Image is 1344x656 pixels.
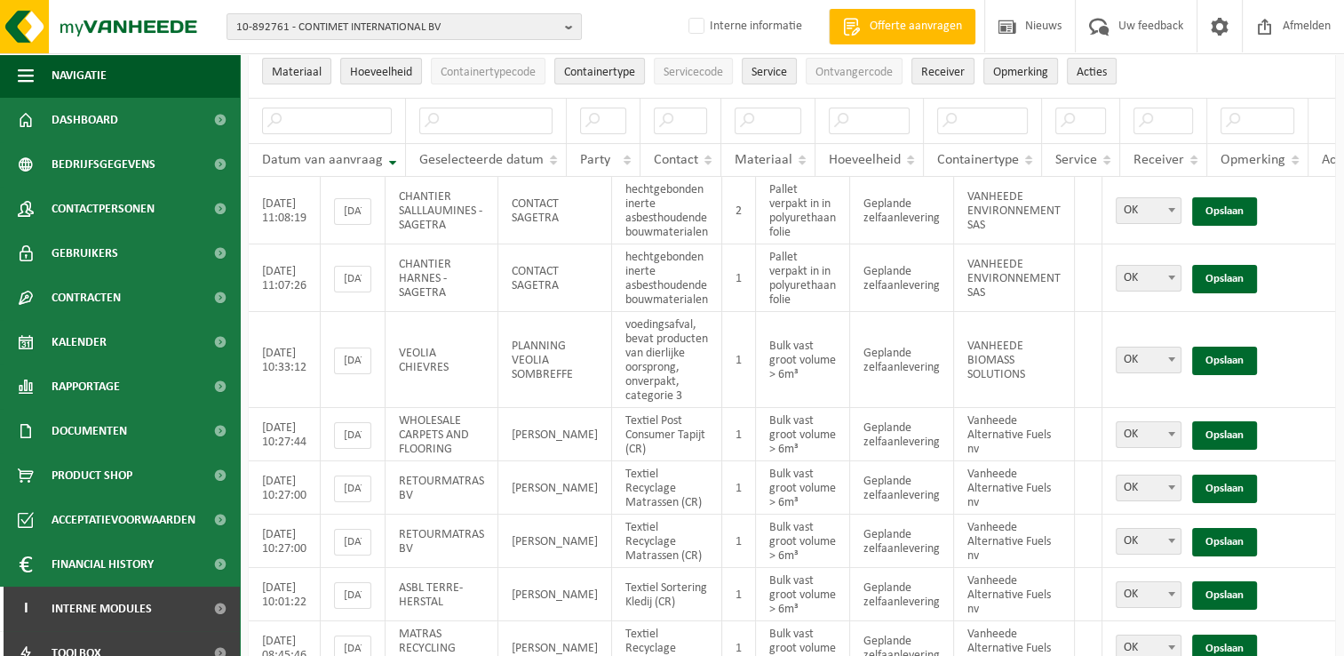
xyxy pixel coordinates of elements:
span: Materiaal [272,66,322,79]
span: Datum van aanvraag [262,153,383,167]
td: [DATE] 10:27:44 [249,408,321,461]
span: Offerte aanvragen [865,18,966,36]
span: Contracten [52,276,121,320]
span: Containertype [937,153,1019,167]
td: Geplande zelfaanlevering [850,177,954,244]
td: CONTACT SAGETRA [498,244,612,312]
span: Servicecode [664,66,723,79]
td: [DATE] 10:01:22 [249,568,321,621]
button: ContainertypeContainertype: Activate to sort [554,58,645,84]
td: Bulk vast groot volume > 6m³ [756,515,850,568]
span: Party [580,153,610,167]
td: Geplande zelfaanlevering [850,312,954,408]
td: [PERSON_NAME] [498,408,612,461]
span: Dashboard [52,98,118,142]
td: 2 [722,177,756,244]
button: OntvangercodeOntvangercode: Activate to sort [806,58,903,84]
td: Bulk vast groot volume > 6m³ [756,312,850,408]
span: Product Shop [52,453,132,498]
span: Service [752,66,787,79]
button: ServiceService: Activate to sort [742,58,797,84]
td: 1 [722,515,756,568]
span: OK [1117,422,1181,447]
span: OK [1116,581,1181,608]
span: I [18,587,34,631]
a: Opslaan [1192,197,1257,226]
a: Opslaan [1192,347,1257,375]
td: PLANNING VEOLIA SOMBREFFE [498,312,612,408]
button: ReceiverReceiver: Activate to sort [911,58,974,84]
span: Hoeveelheid [350,66,412,79]
span: OK [1116,265,1181,292]
td: [DATE] 11:07:26 [249,244,321,312]
button: MateriaalMateriaal: Activate to sort [262,58,331,84]
span: Service [1055,153,1097,167]
td: Pallet verpakt in in polyurethaan folie [756,244,850,312]
td: Textiel Recyclage Matrassen (CR) [612,461,722,515]
a: Opslaan [1192,475,1257,503]
td: hechtgebonden inerte asbesthoudende bouwmaterialen [612,177,722,244]
span: Rapportage [52,364,120,409]
td: hechtgebonden inerte asbesthoudende bouwmaterialen [612,244,722,312]
td: Vanheede Alternative Fuels nv [954,408,1075,461]
span: OK [1117,348,1181,372]
span: OK [1117,476,1181,500]
td: VANHEEDE BIOMASS SOLUTIONS [954,312,1075,408]
span: Receiver [1133,153,1184,167]
td: 1 [722,408,756,461]
td: Textiel Recyclage Matrassen (CR) [612,515,722,568]
td: Bulk vast groot volume > 6m³ [756,461,850,515]
td: ASBL TERRE-HERSTAL [386,568,498,621]
td: Textiel Sortering Kledij (CR) [612,568,722,621]
td: Geplande zelfaanlevering [850,461,954,515]
a: Offerte aanvragen [829,9,975,44]
span: Bedrijfsgegevens [52,142,155,187]
a: Opslaan [1192,581,1257,610]
td: CONTACT SAGETRA [498,177,612,244]
td: WHOLESALE CARPETS AND FLOORING [386,408,498,461]
span: Gebruikers [52,231,118,276]
td: Geplande zelfaanlevering [850,568,954,621]
span: Opmerking [1221,153,1285,167]
span: Contact [654,153,698,167]
td: Bulk vast groot volume > 6m³ [756,408,850,461]
a: Opslaan [1192,265,1257,293]
td: voedingsafval, bevat producten van dierlijke oorsprong, onverpakt, categorie 3 [612,312,722,408]
td: [DATE] 11:08:19 [249,177,321,244]
span: Containertypecode [441,66,536,79]
button: ContainertypecodeContainertypecode: Activate to sort [431,58,545,84]
span: OK [1116,528,1181,555]
span: Navigatie [52,53,107,98]
button: ServicecodeServicecode: Activate to sort [654,58,733,84]
td: VANHEEDE ENVIRONNEMENT SAS [954,244,1075,312]
span: 10-892761 - CONTIMET INTERNATIONAL BV [236,14,558,41]
span: Containertype [564,66,635,79]
span: Financial History [52,542,154,587]
a: Opslaan [1192,528,1257,556]
td: Vanheede Alternative Fuels nv [954,568,1075,621]
td: 1 [722,461,756,515]
span: Kalender [52,320,107,364]
td: Pallet verpakt in in polyurethaan folie [756,177,850,244]
td: Vanheede Alternative Fuels nv [954,515,1075,568]
label: Interne informatie [685,13,802,40]
span: OK [1117,529,1181,554]
td: RETOURMATRAS BV [386,461,498,515]
span: Geselecteerde datum [419,153,544,167]
button: Acties [1067,58,1117,84]
td: Geplande zelfaanlevering [850,408,954,461]
td: 1 [722,568,756,621]
td: Vanheede Alternative Fuels nv [954,461,1075,515]
td: [DATE] 10:33:12 [249,312,321,408]
span: Ontvangercode [815,66,893,79]
td: CHANTIER SALLLAUMINES - SAGETRA [386,177,498,244]
span: OK [1116,347,1181,373]
span: OK [1116,197,1181,224]
span: OK [1116,421,1181,448]
td: Geplande zelfaanlevering [850,515,954,568]
td: RETOURMATRAS BV [386,515,498,568]
td: [PERSON_NAME] [498,461,612,515]
span: Acceptatievoorwaarden [52,498,195,542]
span: Receiver [921,66,965,79]
span: Interne modules [52,587,152,631]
